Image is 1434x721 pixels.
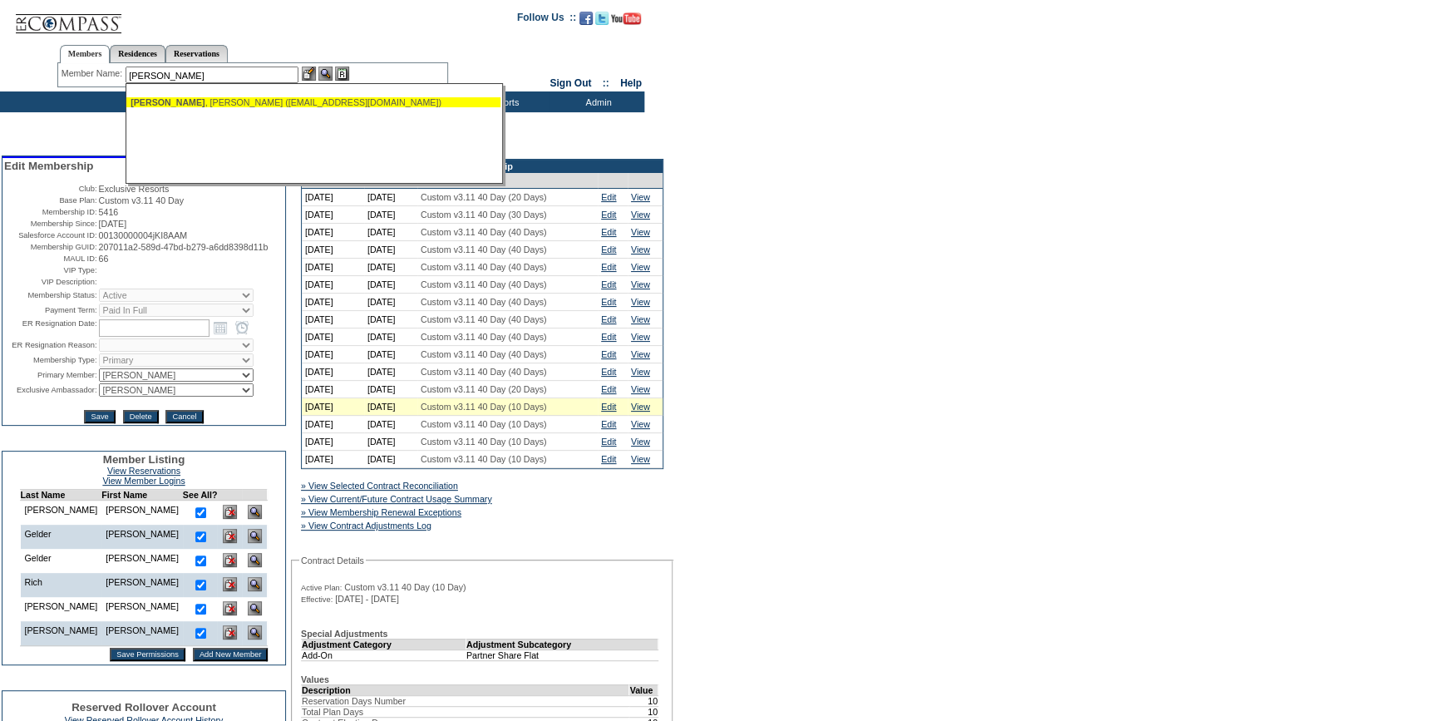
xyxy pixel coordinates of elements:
a: View [631,244,650,254]
td: [DATE] [302,433,364,451]
td: [DATE] [364,433,417,451]
span: Custom v3.11 40 Day (40 Days) [421,227,547,237]
span: Custom v3.11 40 Day (10 Days) [421,419,547,429]
img: Become our fan on Facebook [579,12,593,25]
span: Custom v3.11 40 Day (40 Days) [421,314,547,324]
span: Active Plan: [301,583,342,593]
td: [PERSON_NAME] [20,621,101,646]
b: Values [301,674,329,684]
td: Active Plan [417,173,598,189]
a: Edit [601,297,616,307]
td: [DATE] [302,346,364,363]
span: Member Listing [103,453,185,466]
a: Open the calendar popup. [211,319,229,337]
a: Follow us on Twitter [595,17,609,27]
td: [DATE] [302,276,364,294]
a: View Member Logins [102,476,185,486]
img: b_edit.gif [302,67,316,81]
a: View [631,349,650,359]
a: Edit [601,367,616,377]
img: Delete [223,577,237,591]
img: View Dashboard [248,577,262,591]
td: [DATE] [364,259,417,276]
span: [DATE] [99,219,127,229]
span: Custom v3.11 40 Day [99,195,184,205]
td: [DATE] [364,416,417,433]
a: Edit [601,210,616,220]
td: [DATE] [364,276,417,294]
td: See All? [183,490,218,501]
span: Custom v3.11 40 Day (40 Days) [421,367,547,377]
td: [DATE] [364,294,417,311]
td: [DATE] [302,381,364,398]
td: [DATE] [302,416,364,433]
td: Membership GUID: [4,242,97,252]
span: 00130000004jKI8AAM [99,230,188,240]
td: [DATE] [302,259,364,276]
td: Partner Share Flat [466,649,658,660]
b: Special Adjustments [301,629,387,639]
a: Edit [601,192,616,202]
span: Custom v3.11 40 Day (40 Days) [421,244,547,254]
span: Custom v3.11 40 Day (20 Days) [421,192,547,202]
a: Help [620,77,642,89]
span: Custom v3.11 40 Day (10 Days) [421,402,547,412]
td: [DATE] [364,451,417,468]
td: [DATE] [364,398,417,416]
a: » View Membership Renewal Exceptions [301,507,461,517]
a: View [631,297,650,307]
span: [PERSON_NAME] [131,97,205,107]
td: MAUL ID: [4,254,97,264]
td: [DATE] [364,381,417,398]
td: [PERSON_NAME] [101,549,183,573]
td: [DATE] [364,346,417,363]
span: [DATE] - [DATE] [335,594,399,604]
td: [DATE] [364,363,417,381]
td: Membership ID: [4,207,97,217]
a: Reservations [165,45,228,62]
a: View [631,332,650,342]
td: [DATE] [302,206,364,224]
a: View [631,454,650,464]
td: Payment Term: [4,304,97,317]
a: View Reservations [107,466,180,476]
td: [DATE] [302,451,364,468]
legend: Contract Details [299,556,366,565]
td: [PERSON_NAME] [101,501,183,526]
td: Club: [4,184,97,194]
span: Reserved Rollover Account [71,701,216,714]
a: View [631,367,650,377]
td: [DATE] [364,206,417,224]
a: Subscribe to our YouTube Channel [611,17,641,27]
a: » View Current/Future Contract Usage Summary [301,494,492,504]
td: 10 [629,695,658,706]
span: Custom v3.11 40 Day (40 Days) [421,349,547,359]
td: Adjustment Category [302,639,466,649]
td: [DATE] [364,224,417,241]
a: View [631,210,650,220]
td: [DATE] [302,294,364,311]
td: VIP Description: [4,277,97,287]
td: VIP Type: [4,265,97,275]
td: [PERSON_NAME] [101,573,183,597]
span: Reservation Days Number [302,696,406,706]
td: [DATE] [364,189,417,206]
img: Delete [223,625,237,640]
span: Custom v3.11 40 Day (30 Days) [421,210,547,220]
img: Reservations [335,67,349,81]
a: » View Contract Adjustments Log [301,521,431,531]
img: Delete [223,505,237,519]
span: Effective: [301,595,333,605]
img: Subscribe to our YouTube Channel [611,12,641,25]
span: Custom v3.11 40 Day (10 Days) [421,454,547,464]
span: Custom v3.11 40 Day (10 Days) [421,437,547,447]
img: View [318,67,333,81]
td: [DATE] [302,224,364,241]
a: View [631,314,650,324]
a: View [631,227,650,237]
input: Save Permissions [110,648,185,661]
span: Exclusive Resorts [99,184,170,194]
a: Edit [601,384,616,394]
a: Edit [601,402,616,412]
td: [DATE] [302,241,364,259]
